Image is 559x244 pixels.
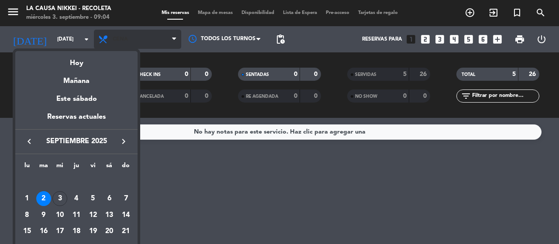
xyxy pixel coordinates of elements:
[19,190,35,207] td: 1 de septiembre de 2025
[52,223,68,240] td: 17 de septiembre de 2025
[15,111,138,129] div: Reservas actuales
[19,207,35,223] td: 8 de septiembre de 2025
[21,136,37,147] button: keyboard_arrow_left
[52,190,68,207] td: 3 de septiembre de 2025
[19,223,35,240] td: 15 de septiembre de 2025
[118,224,133,239] div: 21
[69,208,84,223] div: 11
[52,191,67,206] div: 3
[52,161,68,174] th: miércoles
[117,161,134,174] th: domingo
[102,208,117,223] div: 13
[85,223,101,240] td: 19 de septiembre de 2025
[68,207,85,223] td: 11 de septiembre de 2025
[68,161,85,174] th: jueves
[15,69,138,87] div: Mañana
[52,208,67,223] div: 10
[37,136,116,147] span: septiembre 2025
[20,191,35,206] div: 1
[118,136,129,147] i: keyboard_arrow_right
[86,191,100,206] div: 5
[101,161,118,174] th: sábado
[36,208,51,223] div: 9
[118,208,133,223] div: 14
[52,207,68,223] td: 10 de septiembre de 2025
[101,190,118,207] td: 6 de septiembre de 2025
[117,223,134,240] td: 21 de septiembre de 2025
[102,191,117,206] div: 6
[116,136,131,147] button: keyboard_arrow_right
[35,207,52,223] td: 9 de septiembre de 2025
[19,161,35,174] th: lunes
[102,224,117,239] div: 20
[69,224,84,239] div: 18
[24,136,35,147] i: keyboard_arrow_left
[20,208,35,223] div: 8
[19,174,134,190] td: SEP.
[36,191,51,206] div: 2
[15,87,138,111] div: Este sábado
[35,190,52,207] td: 2 de septiembre de 2025
[86,208,100,223] div: 12
[85,207,101,223] td: 12 de septiembre de 2025
[20,224,35,239] div: 15
[118,191,133,206] div: 7
[15,51,138,69] div: Hoy
[85,161,101,174] th: viernes
[36,224,51,239] div: 16
[69,191,84,206] div: 4
[86,224,100,239] div: 19
[101,207,118,223] td: 13 de septiembre de 2025
[52,224,67,239] div: 17
[117,207,134,223] td: 14 de septiembre de 2025
[68,223,85,240] td: 18 de septiembre de 2025
[35,223,52,240] td: 16 de septiembre de 2025
[68,190,85,207] td: 4 de septiembre de 2025
[117,190,134,207] td: 7 de septiembre de 2025
[101,223,118,240] td: 20 de septiembre de 2025
[85,190,101,207] td: 5 de septiembre de 2025
[35,161,52,174] th: martes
